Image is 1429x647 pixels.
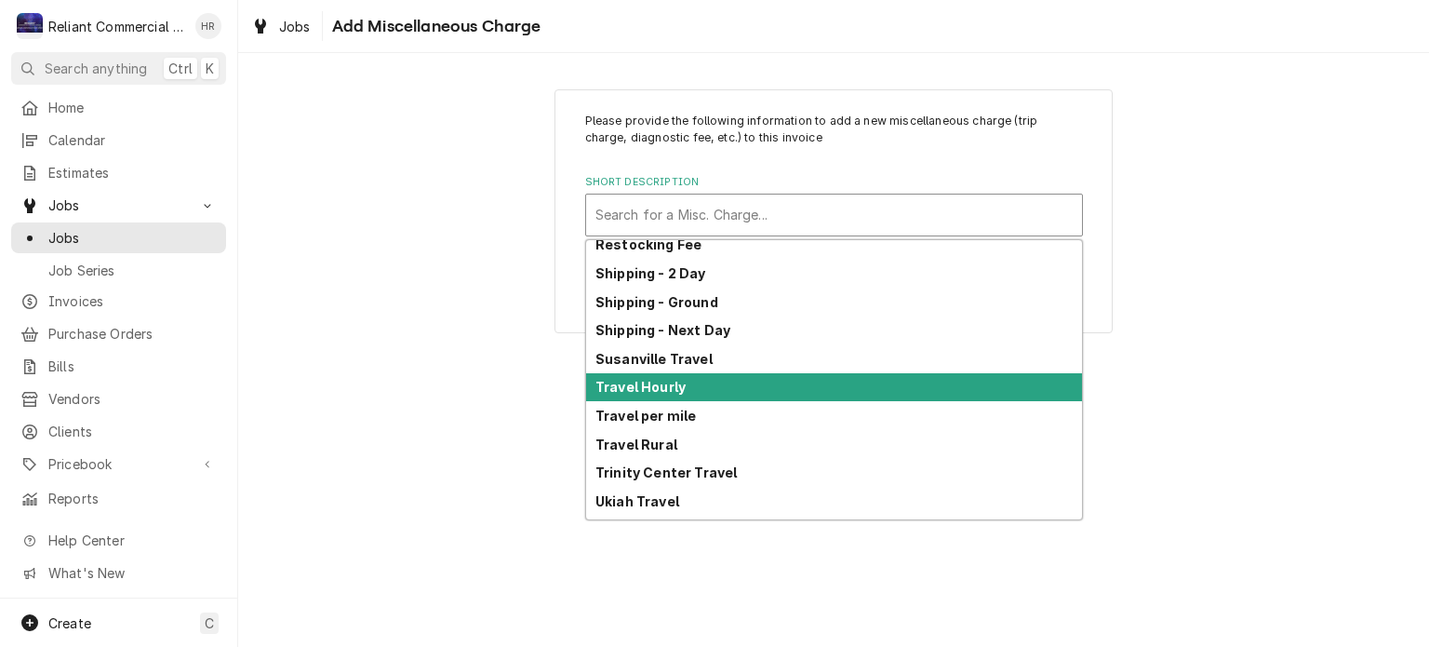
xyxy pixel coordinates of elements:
span: Help Center [48,531,215,550]
span: Search anything [45,59,147,78]
div: Line Item Create/Update Form [585,113,1083,236]
a: Go to What's New [11,558,226,588]
a: Job Series [11,255,226,286]
strong: Travel Hourly [595,379,686,395]
label: Short Description [585,175,1083,190]
span: C [205,613,214,633]
p: Please provide the following information to add a new miscellaneous charge (trip charge, diagnost... [585,113,1083,147]
a: Jobs [244,11,318,42]
span: Reports [48,489,217,508]
strong: Trinity Center Travel [595,465,737,480]
span: Ctrl [168,59,193,78]
span: Pricebook [48,454,189,474]
strong: Ukiah Travel [595,493,679,509]
strong: Shipping - 2 Day [595,265,706,281]
div: Reliant Commercial Appliance Repair LLC's Avatar [17,13,43,39]
span: Clients [48,422,217,441]
div: Line Item Create/Update [554,89,1113,334]
a: Reports [11,483,226,514]
span: Bills [48,357,217,376]
a: Estimates [11,157,226,188]
strong: Shipping - Ground [595,294,718,310]
a: Clients [11,416,226,447]
span: Estimates [48,163,217,182]
div: R [17,13,43,39]
strong: Travel per mile [595,408,696,424]
strong: Susanville Travel [595,351,713,367]
div: Short Description [585,175,1083,236]
button: Search anythingCtrlK [11,52,226,85]
a: Calendar [11,125,226,155]
span: Jobs [48,195,189,215]
span: Job Series [48,261,217,280]
a: Go to Jobs [11,190,226,221]
span: Invoices [48,291,217,311]
a: Home [11,92,226,123]
a: Purchase Orders [11,318,226,349]
a: Go to Pricebook [11,449,226,479]
span: Jobs [48,228,217,248]
a: Bills [11,351,226,382]
span: Purchase Orders [48,324,217,344]
a: Invoices [11,286,226,317]
a: Jobs [11,222,226,253]
span: Home [48,98,217,117]
span: Create [48,615,91,631]
span: Calendar [48,130,217,150]
span: Add Miscellaneous Charge [327,14,541,39]
span: K [206,59,214,78]
span: Vendors [48,389,217,409]
span: What's New [48,563,215,583]
div: Reliant Commercial Appliance Repair LLC [48,17,185,36]
strong: Restocking Fee [595,236,701,252]
a: Vendors [11,384,226,414]
div: HR [195,13,221,39]
div: Heath Reed's Avatar [195,13,221,39]
strong: Travel Rural [595,437,677,452]
span: Jobs [279,17,311,36]
strong: Shipping - Next Day [595,322,730,338]
a: Go to Help Center [11,525,226,556]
